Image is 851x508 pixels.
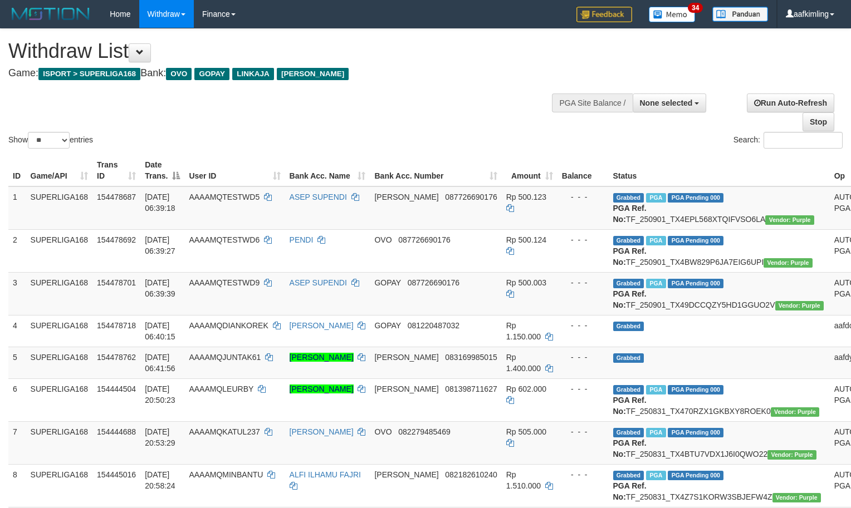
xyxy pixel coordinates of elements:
[506,235,546,244] span: Rp 500.124
[290,235,314,244] a: PENDI
[562,352,604,363] div: - - -
[562,191,604,203] div: - - -
[189,235,260,244] span: AAAAMQTESTWD6
[97,321,136,330] span: 154478718
[613,396,647,416] b: PGA Ref. No:
[408,321,459,330] span: Copy 081220487032 to clipboard
[609,186,830,230] td: TF_250901_TX4EPL568XTQIFVSO6LA
[552,93,632,112] div: PGA Site Balance /
[445,193,497,201] span: Copy 087726690176 to clipboard
[609,272,830,315] td: TF_250901_TX49DCCQZY5HD1GGUO2V
[398,427,450,436] span: Copy 082279485469 to clipboard
[370,155,501,186] th: Bank Acc. Number: activate to sort column ascending
[189,427,260,436] span: AAAAMQKATUL237
[506,193,546,201] span: Rp 500.123
[374,278,400,287] span: GOPAY
[97,235,136,244] span: 154478692
[8,155,26,186] th: ID
[97,470,136,479] span: 154445016
[8,6,93,22] img: MOTION_logo.png
[765,215,814,225] span: Vendor URL: https://trx4.1velocity.biz
[8,40,556,62] h1: Withdraw List
[26,347,93,378] td: SUPERLIGA168
[26,272,93,315] td: SUPERLIGA168
[764,132,843,149] input: Search:
[97,353,136,362] span: 154478762
[764,258,812,268] span: Vendor URL: https://trx4.1velocity.biz
[609,421,830,464] td: TF_250831_TX4BTU7VDX1J6I0QWO22
[26,464,93,507] td: SUPERLIGA168
[445,384,497,393] span: Copy 081398711627 to clipboard
[145,353,175,373] span: [DATE] 06:41:56
[26,229,93,272] td: SUPERLIGA168
[767,450,816,460] span: Vendor URL: https://trx4.1velocity.biz
[613,246,647,267] b: PGA Ref. No:
[189,384,253,393] span: AAAAMQLEURBY
[145,278,175,298] span: [DATE] 06:39:39
[374,235,392,244] span: OVO
[97,384,136,393] span: 154444504
[646,428,666,437] span: Marked by aafsoycanthlai
[8,68,556,79] h4: Game: Bank:
[290,353,354,362] a: [PERSON_NAME]
[97,427,136,436] span: 154444688
[290,193,347,201] a: ASEP SUPENDI
[277,68,349,80] span: [PERSON_NAME]
[772,493,821,502] span: Vendor URL: https://trx4.1velocity.biz
[8,464,26,507] td: 8
[803,112,834,131] a: Stop
[646,471,666,480] span: Marked by aafheankoy
[189,193,260,201] span: AAAAMQTESTWD5
[609,378,830,421] td: TF_250831_TX470RZX1GKBXY8ROEK0
[506,321,541,341] span: Rp 1.150.000
[97,278,136,287] span: 154478701
[613,193,644,203] span: Grabbed
[166,68,192,80] span: OVO
[668,236,723,245] span: PGA Pending
[613,289,647,309] b: PGA Ref. No:
[649,7,696,22] img: Button%20Memo.svg
[646,279,666,288] span: Marked by aafmaleo
[562,234,604,245] div: - - -
[189,278,260,287] span: AAAAMQTESTWD9
[8,421,26,464] td: 7
[613,279,644,288] span: Grabbed
[506,278,546,287] span: Rp 500.003
[576,7,632,22] img: Feedback.jpg
[408,278,459,287] span: Copy 087726690176 to clipboard
[771,407,819,417] span: Vendor URL: https://trx4.1velocity.biz
[775,301,824,310] span: Vendor URL: https://trx4.1velocity.biz
[374,384,438,393] span: [PERSON_NAME]
[646,385,666,394] span: Marked by aafounsreynich
[26,186,93,230] td: SUPERLIGA168
[26,421,93,464] td: SUPERLIGA168
[26,315,93,347] td: SUPERLIGA168
[290,321,354,330] a: [PERSON_NAME]
[506,470,541,490] span: Rp 1.510.000
[688,3,703,13] span: 34
[28,132,70,149] select: Showentries
[290,278,347,287] a: ASEP SUPENDI
[8,186,26,230] td: 1
[145,427,175,447] span: [DATE] 20:53:29
[8,272,26,315] td: 3
[668,471,723,480] span: PGA Pending
[712,7,768,22] img: panduan.png
[145,384,175,405] span: [DATE] 20:50:23
[562,469,604,480] div: - - -
[562,320,604,331] div: - - -
[613,481,647,501] b: PGA Ref. No:
[633,93,707,112] button: None selected
[8,315,26,347] td: 4
[290,470,361,479] a: ALFI ILHAMU FAJRI
[506,384,546,393] span: Rp 602.000
[445,470,497,479] span: Copy 082182610240 to clipboard
[38,68,140,80] span: ISPORT > SUPERLIGA168
[194,68,229,80] span: GOPAY
[184,155,285,186] th: User ID: activate to sort column ascending
[668,428,723,437] span: PGA Pending
[290,384,354,393] a: [PERSON_NAME]
[668,193,723,203] span: PGA Pending
[502,155,557,186] th: Amount: activate to sort column ascending
[506,427,546,436] span: Rp 505.000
